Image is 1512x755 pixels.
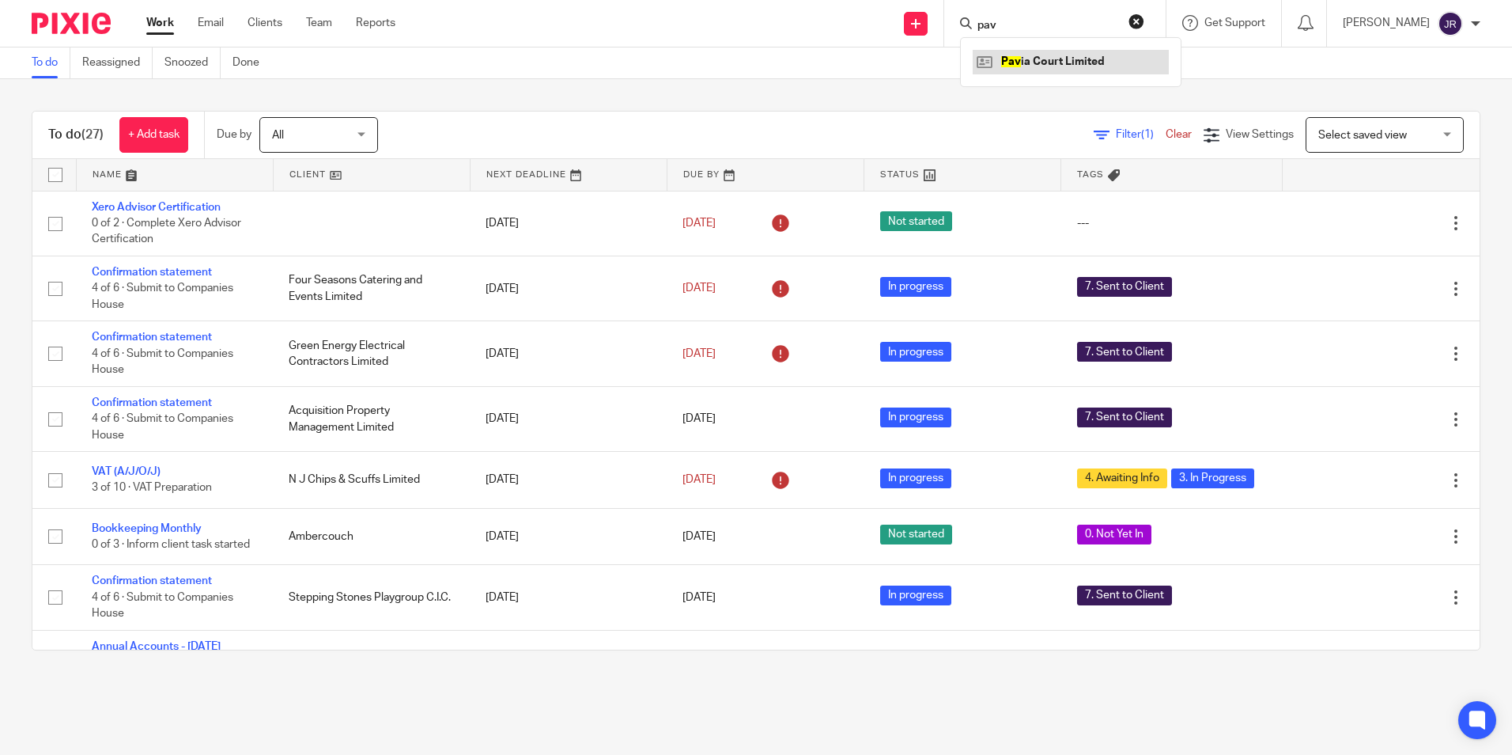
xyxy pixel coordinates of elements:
[1116,129,1166,140] span: Filter
[248,15,282,31] a: Clients
[273,386,470,451] td: Acquisition Property Management Limited
[92,641,221,652] a: Annual Accounts - [DATE]
[306,15,332,31] a: Team
[470,565,667,630] td: [DATE]
[273,508,470,564] td: Ambercouch
[1077,342,1172,362] span: 7. Sent to Client
[682,592,716,603] span: [DATE]
[1166,129,1192,140] a: Clear
[92,466,161,477] a: VAT (A/J/O/J)
[880,342,951,362] span: In progress
[1128,13,1144,29] button: Clear
[32,47,70,78] a: To do
[880,586,951,605] span: In progress
[1077,170,1104,179] span: Tags
[976,19,1118,33] input: Search
[92,348,233,376] span: 4 of 6 · Submit to Companies House
[682,474,716,485] span: [DATE]
[146,15,174,31] a: Work
[880,277,951,297] span: In progress
[1077,215,1267,231] div: ---
[880,469,951,488] span: In progress
[92,332,212,343] a: Confirmation statement
[470,452,667,508] td: [DATE]
[92,267,212,278] a: Confirmation statement
[92,539,250,550] span: 0 of 3 · Inform client task started
[470,191,667,256] td: [DATE]
[92,397,212,408] a: Confirmation statement
[1171,469,1254,488] span: 3. In Progress
[119,117,188,153] a: + Add task
[92,218,241,245] span: 0 of 2 · Complete Xero Advisor Certification
[272,130,284,141] span: All
[92,202,221,213] a: Xero Advisor Certification
[470,321,667,386] td: [DATE]
[217,127,251,142] p: Due by
[470,386,667,451] td: [DATE]
[682,348,716,359] span: [DATE]
[92,413,233,441] span: 4 of 6 · Submit to Companies House
[92,283,233,311] span: 4 of 6 · Submit to Companies House
[273,565,470,630] td: Stepping Stones Playgroup C.I.C.
[1204,17,1265,28] span: Get Support
[32,13,111,34] img: Pixie
[82,47,153,78] a: Reassigned
[1343,15,1430,31] p: [PERSON_NAME]
[92,483,212,494] span: 3 of 10 · VAT Preparation
[682,531,716,542] span: [DATE]
[682,218,716,229] span: [DATE]
[273,321,470,386] td: Green Energy Electrical Contractors Limited
[1077,408,1172,427] span: 7. Sent to Client
[880,211,952,231] span: Not started
[682,414,716,425] span: [DATE]
[1226,129,1294,140] span: View Settings
[470,256,667,321] td: [DATE]
[273,630,470,695] td: Active4 Sport International Ltd
[356,15,395,31] a: Reports
[92,575,212,586] a: Confirmation statement
[1077,525,1151,544] span: 0. Not Yet In
[880,525,952,544] span: Not started
[682,283,716,294] span: [DATE]
[198,15,224,31] a: Email
[1077,469,1167,488] span: 4. Awaiting Info
[880,408,951,427] span: In progress
[470,630,667,695] td: [DATE]
[1318,130,1407,141] span: Select saved view
[273,256,470,321] td: Four Seasons Catering and Events Limited
[1077,277,1172,297] span: 7. Sent to Client
[1141,129,1154,140] span: (1)
[470,508,667,564] td: [DATE]
[164,47,221,78] a: Snoozed
[81,128,104,141] span: (27)
[232,47,271,78] a: Done
[92,523,202,534] a: Bookkeeping Monthly
[48,127,104,143] h1: To do
[1438,11,1463,36] img: svg%3E
[92,592,233,620] span: 4 of 6 · Submit to Companies House
[273,452,470,508] td: N J Chips & Scuffs Limited
[1077,586,1172,605] span: 7. Sent to Client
